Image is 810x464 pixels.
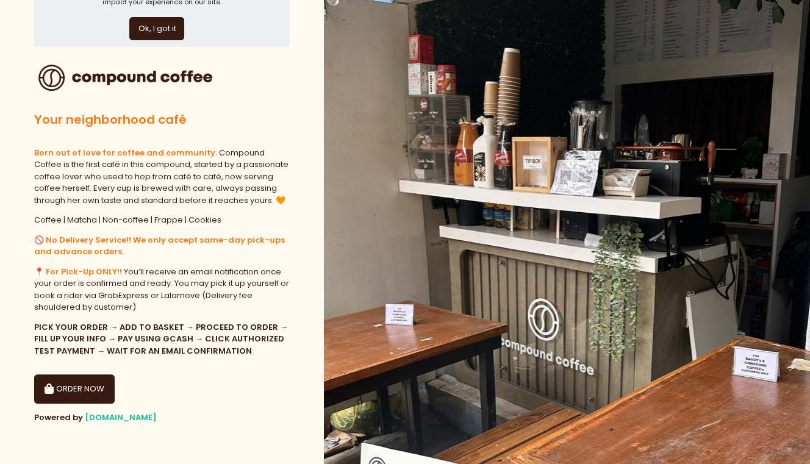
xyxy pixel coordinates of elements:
[129,17,184,40] button: Ok, I got it
[34,55,217,101] img: Compound Coffee
[34,266,290,313] div: You’ll receive an email notification once your order is confirmed and ready. You may pick it up y...
[34,321,290,357] div: PICK YOUR ORDER → ADD TO BASKET → PROCEED TO ORDER → FILL UP YOUR INFO → PAY USING GCASH → CLICK ...
[34,412,290,424] div: Powered by
[34,101,290,139] div: Your neighborhood café
[34,374,115,404] button: ORDER NOW
[34,214,290,226] div: Coffee | Matcha | Non-coffee | Frappe | Cookies
[34,147,217,159] b: Born out of love for coffee and community.
[34,147,290,207] div: Compound Coffee is the first café in this compound, started by a passionate coffee lover who used...
[85,412,157,423] a: [DOMAIN_NAME]
[34,234,285,258] b: 🚫 No Delivery Service!! We only accept same-day pick-ups and advance orders.
[34,266,122,277] b: 📍 For Pick-Up ONLY!!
